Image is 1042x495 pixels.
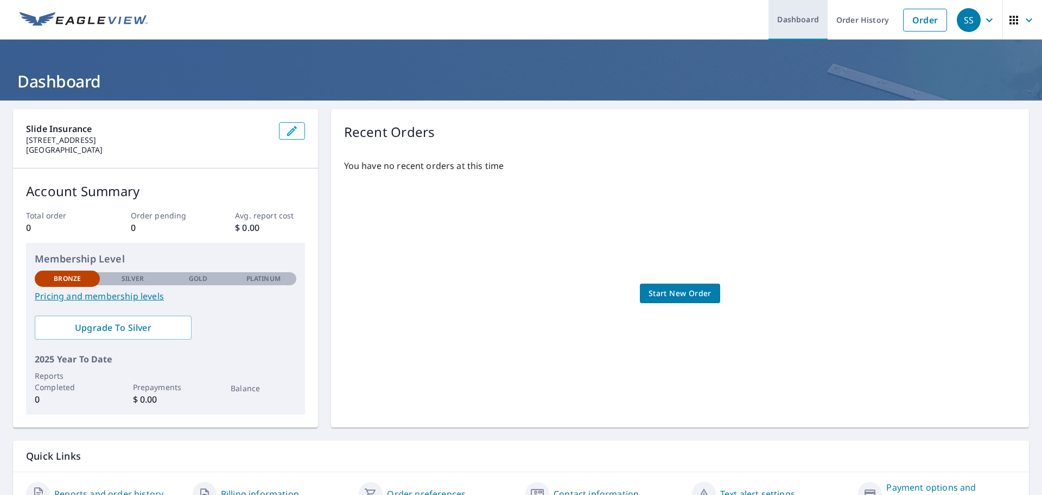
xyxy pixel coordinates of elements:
p: Order pending [131,210,200,221]
h1: Dashboard [13,70,1029,92]
p: Membership Level [35,252,296,266]
p: Total order [26,210,96,221]
p: 2025 Year To Date [35,353,296,366]
p: $ 0.00 [235,221,304,234]
div: SS [957,8,981,32]
p: Balance [231,383,296,394]
p: 0 [26,221,96,234]
p: You have no recent orders at this time [344,159,1016,172]
p: Quick Links [26,449,1016,463]
a: Start New Order [640,284,720,304]
a: Order [903,9,947,32]
p: Reports Completed [35,370,100,393]
p: Slide Insurance [26,122,270,135]
p: Prepayments [133,381,198,393]
img: EV Logo [20,12,148,28]
p: 0 [35,393,100,406]
p: [STREET_ADDRESS] [26,135,270,145]
p: Avg. report cost [235,210,304,221]
span: Upgrade To Silver [43,322,183,334]
p: $ 0.00 [133,393,198,406]
p: Silver [122,274,144,284]
a: Pricing and membership levels [35,290,296,303]
p: Platinum [246,274,281,284]
a: Upgrade To Silver [35,316,192,340]
p: Gold [189,274,207,284]
p: Account Summary [26,181,305,201]
p: 0 [131,221,200,234]
span: Start New Order [649,287,711,300]
p: Recent Orders [344,122,435,142]
p: [GEOGRAPHIC_DATA] [26,145,270,155]
p: Bronze [54,274,81,284]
